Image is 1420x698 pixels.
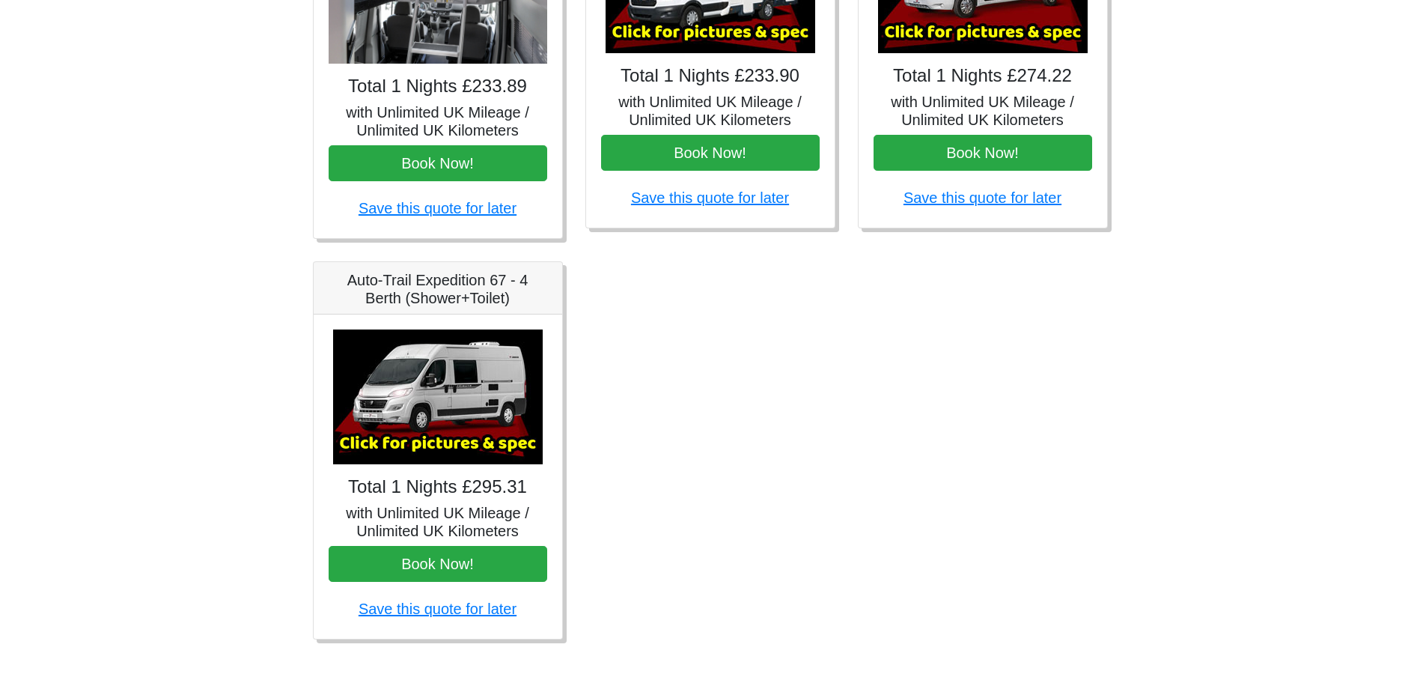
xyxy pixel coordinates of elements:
[329,76,547,97] h4: Total 1 Nights £233.89
[329,271,547,307] h5: Auto-Trail Expedition 67 - 4 Berth (Shower+Toilet)
[359,601,516,617] a: Save this quote for later
[631,189,789,206] a: Save this quote for later
[904,189,1061,206] a: Save this quote for later
[329,103,547,139] h5: with Unlimited UK Mileage / Unlimited UK Kilometers
[874,93,1092,129] h5: with Unlimited UK Mileage / Unlimited UK Kilometers
[601,93,820,129] h5: with Unlimited UK Mileage / Unlimited UK Kilometers
[329,504,547,540] h5: with Unlimited UK Mileage / Unlimited UK Kilometers
[329,476,547,498] h4: Total 1 Nights £295.31
[359,200,516,216] a: Save this quote for later
[601,135,820,171] button: Book Now!
[329,145,547,181] button: Book Now!
[329,546,547,582] button: Book Now!
[601,65,820,87] h4: Total 1 Nights £233.90
[333,330,543,464] img: Auto-Trail Expedition 67 - 4 Berth (Shower+Toilet)
[874,65,1092,87] h4: Total 1 Nights £274.22
[874,135,1092,171] button: Book Now!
